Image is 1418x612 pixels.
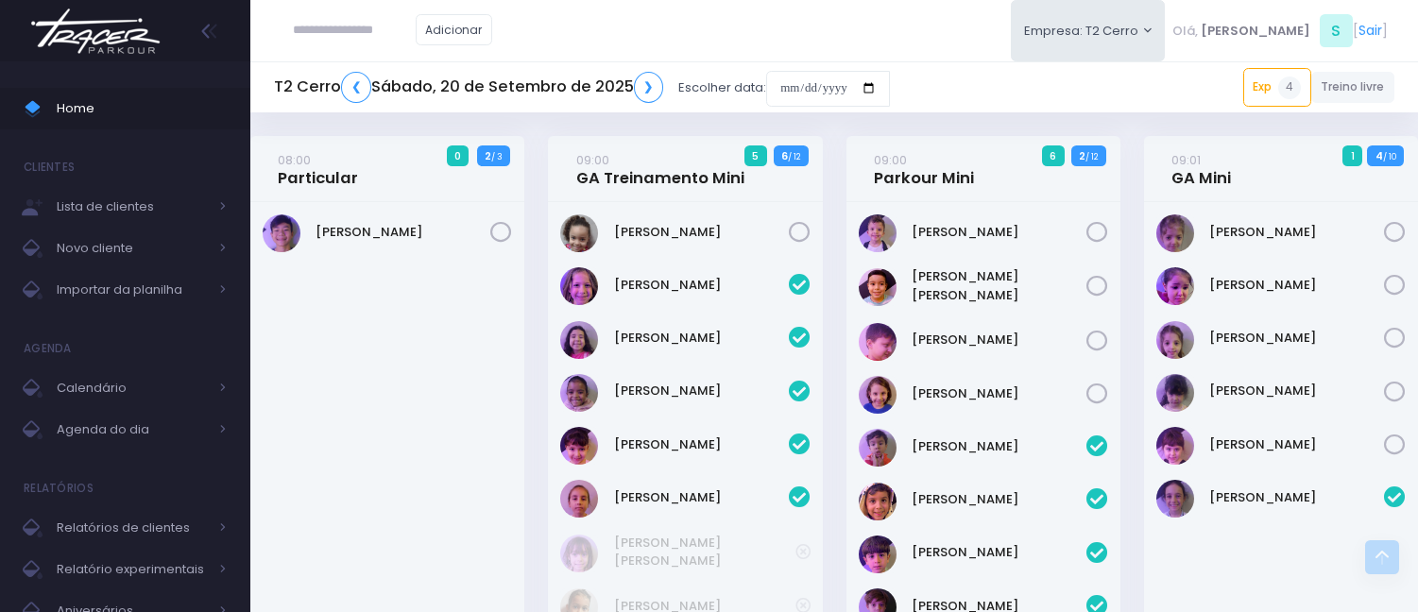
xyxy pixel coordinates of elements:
[576,151,609,169] small: 09:00
[1172,22,1198,41] span: Olá,
[614,276,789,295] a: [PERSON_NAME]
[614,534,795,570] a: [PERSON_NAME] [PERSON_NAME]
[57,195,208,219] span: Lista de clientes
[57,417,208,442] span: Agenda do dia
[1156,427,1194,465] img: Laura Ximenes Zanini
[57,278,208,302] span: Importar da planilha
[560,427,598,465] img: Isabela Araújo Girotto
[859,268,897,306] img: Leonardo Ito Bueno Ramos
[1209,435,1384,454] a: [PERSON_NAME]
[1156,267,1194,305] img: Beatriz Gelber de Azevedo
[1209,276,1384,295] a: [PERSON_NAME]
[788,151,800,162] small: / 12
[912,437,1086,456] a: [PERSON_NAME]
[1156,480,1194,518] img: Helena de Oliveira Mendonça
[560,321,598,359] img: Giovanna Silveira Barp
[485,148,491,163] strong: 2
[1375,148,1383,163] strong: 4
[1278,76,1301,99] span: 4
[1320,14,1353,47] span: S
[316,223,490,242] a: [PERSON_NAME]
[912,331,1086,349] a: [PERSON_NAME]
[614,329,789,348] a: [PERSON_NAME]
[274,66,890,110] div: Escolher data:
[416,14,493,45] a: Adicionar
[1358,21,1382,41] a: Sair
[912,543,1086,562] a: [PERSON_NAME]
[57,516,208,540] span: Relatórios de clientes
[874,150,974,188] a: 09:00Parkour Mini
[1042,145,1065,166] span: 6
[634,72,664,103] a: ❯
[1085,151,1098,162] small: / 12
[1209,488,1384,507] a: [PERSON_NAME]
[874,151,907,169] small: 09:00
[57,557,208,582] span: Relatório experimentais
[491,151,503,162] small: / 3
[341,72,371,103] a: ❮
[859,323,897,361] img: Lucas Vidal
[24,330,72,367] h4: Agenda
[274,72,663,103] h5: T2 Cerro Sábado, 20 de Setembro de 2025
[278,150,358,188] a: 08:00Particular
[1156,214,1194,252] img: Alice Bordini
[859,376,897,414] img: Ícaro Torres Longhi
[614,223,789,242] a: [PERSON_NAME]
[263,214,300,252] img: Albert Hong
[614,435,789,454] a: [PERSON_NAME]
[912,490,1086,509] a: [PERSON_NAME]
[1243,68,1311,106] a: Exp4
[576,150,744,188] a: 09:00GA Treinamento Mini
[1209,329,1384,348] a: [PERSON_NAME]
[560,535,598,572] img: Luna de Barros Guerinaud
[1383,151,1396,162] small: / 10
[447,145,470,166] span: 0
[57,376,208,400] span: Calendário
[1342,145,1362,166] span: 1
[1156,321,1194,359] img: Clara Bordini
[560,374,598,412] img: Helena Maciel dos Santos
[744,145,767,166] span: 5
[1171,150,1231,188] a: 09:01GA Mini
[1171,151,1201,169] small: 09:01
[24,148,75,186] h4: Clientes
[1156,374,1194,412] img: Isabela Sanseverino Curvo Candido Lima
[859,535,897,573] img: Gustavo Braga Janeiro Antunes
[859,483,897,520] img: Bento Oliveira da Costa
[560,480,598,518] img: Laura Oliveira Alves
[24,469,94,507] h4: Relatórios
[57,96,227,121] span: Home
[1079,148,1085,163] strong: 2
[1311,72,1395,103] a: Treino livre
[859,429,897,467] img: Benjamin Franco
[1209,382,1384,400] a: [PERSON_NAME]
[912,267,1086,304] a: [PERSON_NAME] [PERSON_NAME]
[1165,9,1394,52] div: [ ]
[1209,223,1384,242] a: [PERSON_NAME]
[912,384,1086,403] a: [PERSON_NAME]
[614,382,789,400] a: [PERSON_NAME]
[560,214,598,252] img: Antonella sousa bertanha
[57,236,208,261] span: Novo cliente
[781,148,788,163] strong: 6
[912,223,1086,242] a: [PERSON_NAME]
[278,151,311,169] small: 08:00
[859,214,897,252] img: Gabriel Afonso Frisch
[614,488,789,507] a: [PERSON_NAME]
[1201,22,1310,41] span: [PERSON_NAME]
[560,267,598,305] img: Beatriz Giometti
